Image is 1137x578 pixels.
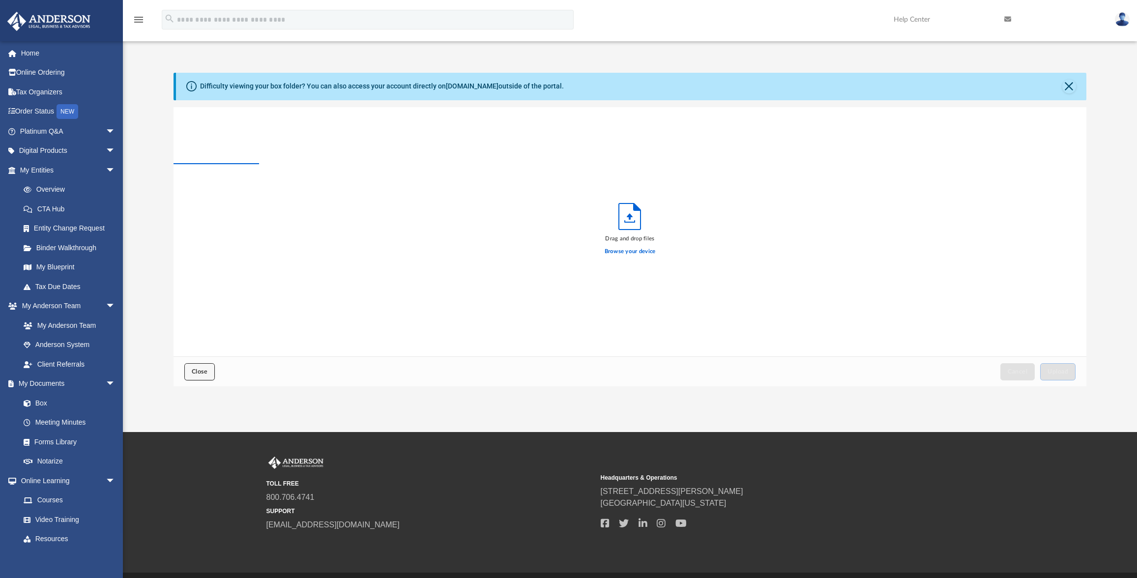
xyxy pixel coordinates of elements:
[446,82,498,90] a: [DOMAIN_NAME]
[14,277,130,296] a: Tax Due Dates
[266,479,594,488] small: TOLL FREE
[57,104,78,119] div: NEW
[266,520,400,529] a: [EMAIL_ADDRESS][DOMAIN_NAME]
[184,363,215,380] button: Close
[7,121,130,141] a: Platinum Q&Aarrow_drop_down
[7,102,130,122] a: Order StatusNEW
[266,507,594,516] small: SUPPORT
[605,247,656,256] label: Browse your device
[1040,363,1076,380] button: Upload
[7,160,130,180] a: My Entitiesarrow_drop_down
[14,354,125,374] a: Client Referrals
[164,13,175,24] i: search
[266,457,325,469] img: Anderson Advisors Platinum Portal
[601,473,928,482] small: Headquarters & Operations
[1062,80,1076,93] button: Close
[106,121,125,142] span: arrow_drop_down
[605,234,656,243] div: Drag and drop files
[7,374,125,394] a: My Documentsarrow_drop_down
[174,107,1086,387] div: Upload
[7,141,130,161] a: Digital Productsarrow_drop_down
[601,487,743,495] a: [STREET_ADDRESS][PERSON_NAME]
[1115,12,1130,27] img: User Pic
[7,471,125,491] a: Online Learningarrow_drop_down
[1008,369,1027,375] span: Cancel
[174,107,1086,357] div: grid
[7,296,125,316] a: My Anderson Teamarrow_drop_down
[192,369,207,375] span: Close
[1048,369,1068,375] span: Upload
[7,63,130,83] a: Online Ordering
[106,374,125,394] span: arrow_drop_down
[200,81,564,91] div: Difficulty viewing your box folder? You can also access your account directly on outside of the p...
[601,499,727,507] a: [GEOGRAPHIC_DATA][US_STATE]
[14,180,130,200] a: Overview
[4,12,93,31] img: Anderson Advisors Platinum Portal
[106,160,125,180] span: arrow_drop_down
[266,493,315,501] a: 800.706.4741
[106,296,125,317] span: arrow_drop_down
[14,510,120,529] a: Video Training
[14,199,130,219] a: CTA Hub
[14,335,125,355] a: Anderson System
[14,491,125,510] a: Courses
[1000,363,1035,380] button: Cancel
[7,82,130,102] a: Tax Organizers
[14,238,130,258] a: Binder Walkthrough
[14,432,120,452] a: Forms Library
[133,14,145,26] i: menu
[7,43,130,63] a: Home
[14,219,130,238] a: Entity Change Request
[14,413,125,433] a: Meeting Minutes
[14,393,120,413] a: Box
[14,529,125,549] a: Resources
[14,258,125,277] a: My Blueprint
[133,19,145,26] a: menu
[106,141,125,161] span: arrow_drop_down
[14,452,125,471] a: Notarize
[106,471,125,491] span: arrow_drop_down
[14,316,120,335] a: My Anderson Team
